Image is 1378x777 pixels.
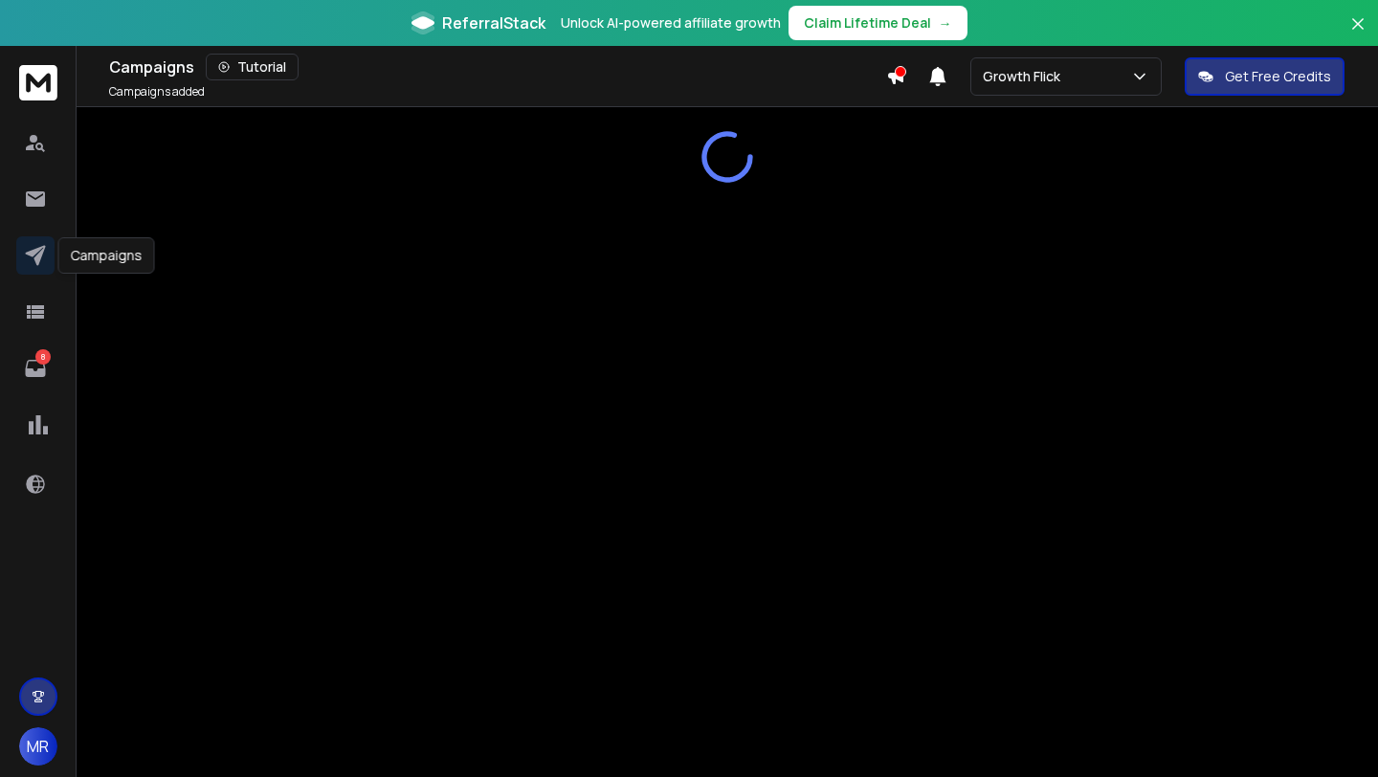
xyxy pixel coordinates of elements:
p: Campaigns added [109,84,205,100]
p: 8 [35,349,51,365]
button: MR [19,727,57,766]
p: Growth Flick [983,67,1068,86]
p: Unlock AI-powered affiliate growth [561,13,781,33]
p: Get Free Credits [1225,67,1331,86]
button: Close banner [1345,11,1370,57]
span: ReferralStack [442,11,545,34]
a: 8 [16,349,55,388]
div: Campaigns [109,54,886,80]
button: Get Free Credits [1185,57,1345,96]
span: → [939,13,952,33]
div: Campaigns [58,237,155,274]
button: Claim Lifetime Deal→ [789,6,967,40]
button: Tutorial [206,54,299,80]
